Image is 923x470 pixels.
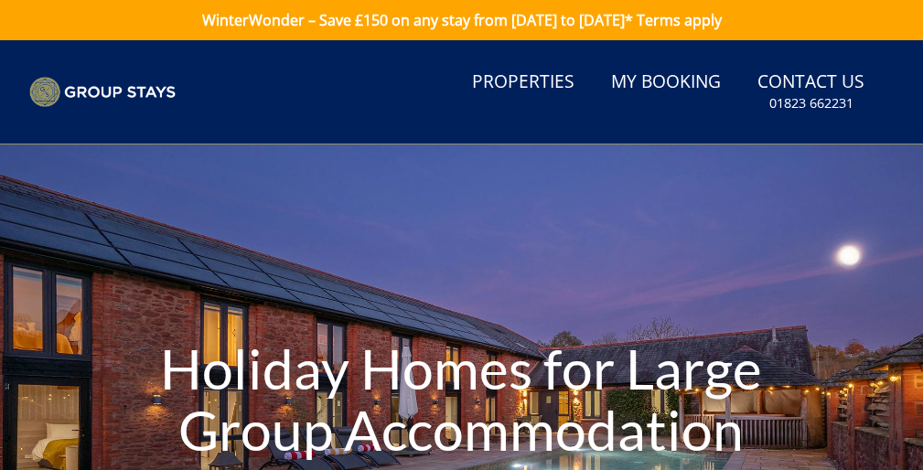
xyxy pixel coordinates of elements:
[769,94,853,112] small: 01823 662231
[29,77,176,108] img: Group Stays
[750,62,872,122] a: Contact Us01823 662231
[604,62,728,103] a: My Booking
[465,62,582,103] a: Properties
